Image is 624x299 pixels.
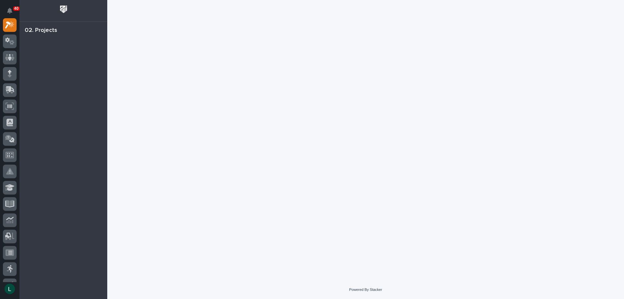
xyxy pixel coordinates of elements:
[14,6,19,11] p: 40
[349,288,382,292] a: Powered By Stacker
[3,4,17,18] button: Notifications
[8,8,17,18] div: Notifications40
[3,282,17,296] button: users-avatar
[25,27,57,34] div: 02. Projects
[58,3,70,15] img: Workspace Logo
